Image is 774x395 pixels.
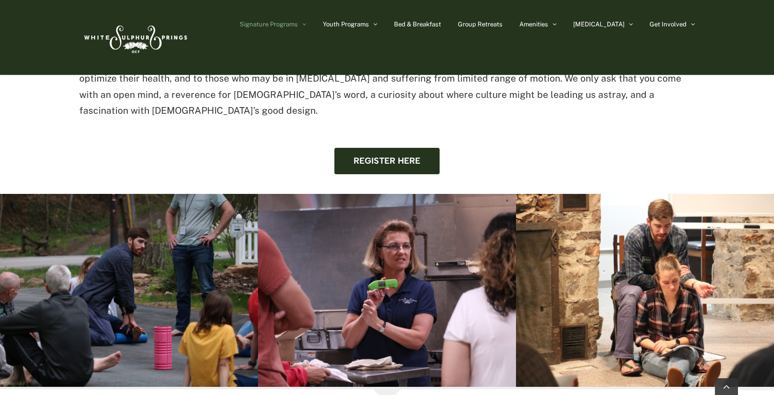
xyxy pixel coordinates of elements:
p: This retreat is applicable and relevant for all ages and walks of life, from those who are injure... [79,54,694,119]
span: Register here [354,156,420,166]
img: White Sulphur Springs Logo [80,15,190,60]
a: Register here [334,148,440,174]
span: Signature Programs [240,21,298,27]
span: Youth Programs [323,21,369,27]
span: Amenities [519,21,548,27]
span: [MEDICAL_DATA] [573,21,625,27]
span: Group Retreats [458,21,503,27]
span: Get Involved [650,21,687,27]
span: Bed & Breakfast [394,21,441,27]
